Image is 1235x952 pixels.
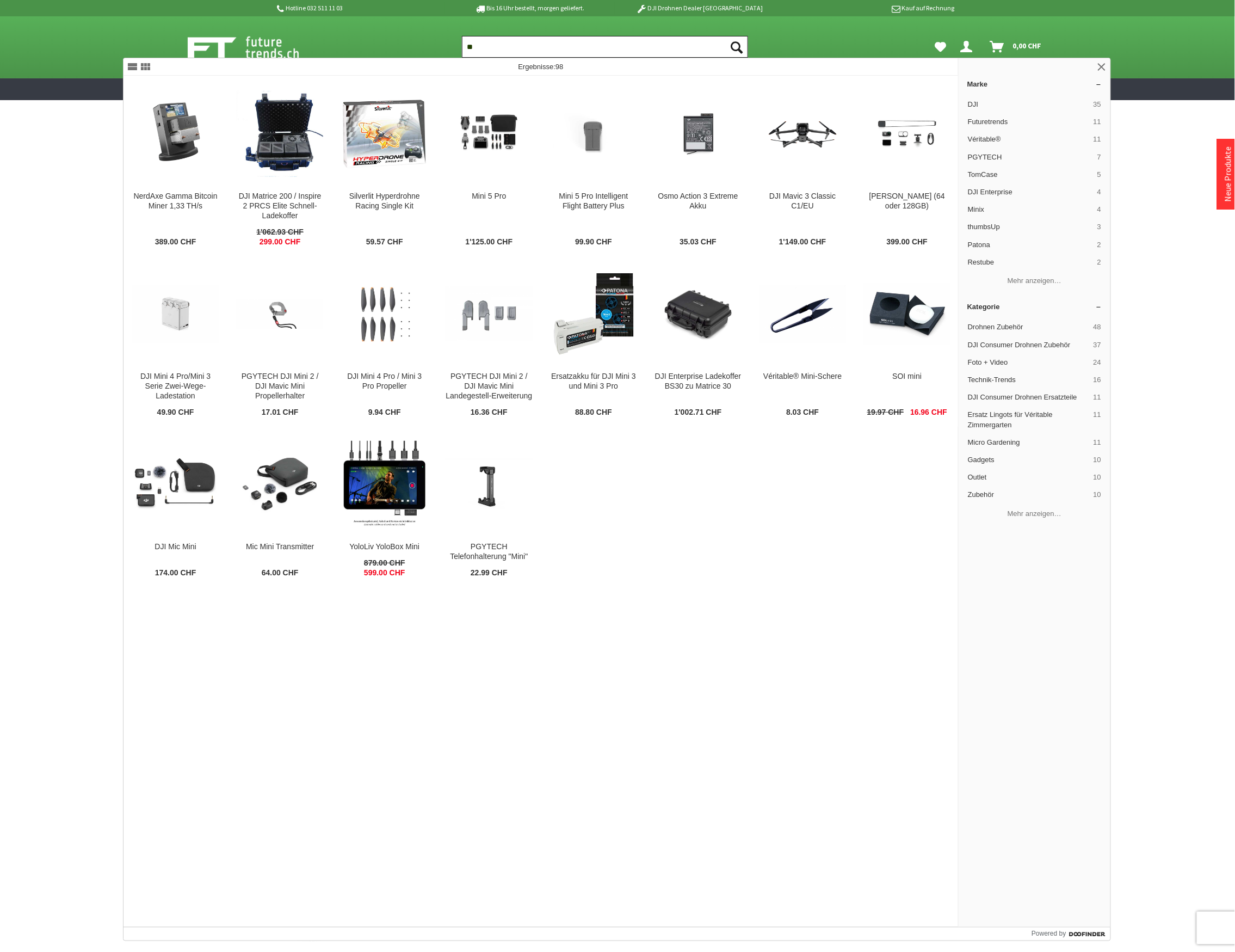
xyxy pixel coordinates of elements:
[1013,37,1042,54] span: 0,00 CHF
[123,76,227,256] a: NerdAxe Gamma Bitcoin Miner 1,33 TH/s NerdAxe Gamma Bitcoin Miner 1,33 TH/s 389.00 CHF
[779,237,826,247] span: 1'149.00 CHF
[155,568,196,578] span: 174.00 CHF
[1094,490,1101,500] span: 10
[237,372,323,401] div: PGYTECH DJI Mini 2 / DJI Mavic Mini Propellerhalter
[759,192,846,211] div: DJI Mavic 3 Classic C1/EU
[551,270,637,358] img: Ersatzakku für DJI Mini 3 und Mini 3 Pro
[132,372,219,401] div: DJI Mini 4 Pro/Mini 3 Serie Zwei-Wege-Ladestation
[968,490,1089,500] span: Zubehör
[759,372,846,382] div: Véritable® Mini-Schere
[968,392,1089,402] span: DJI Consumer Drohnen Ersatzteile
[332,256,436,426] a: DJI Mini 4 Pro / Mini 3 Pro Propeller DJI Mini 4 Pro / Mini 3 Pro Propeller 9.94 CHF
[155,237,196,247] span: 389.00 CHF
[555,63,563,71] span: 98
[1097,170,1101,180] span: 5
[551,192,637,211] div: Mini 5 Pro Intelligent Flight Battery Plus
[123,427,227,587] a: DJI Mic Mini DJI Mic Mini 174.00 CHF
[341,279,428,348] img: DJI Mini 4 Pro / Mini 3 Pro Propeller
[446,105,532,163] img: Mini 5 Pro
[437,76,541,256] a: Mini 5 Pro Mini 5 Pro 1'125.00 CHF
[237,299,323,329] img: PGYTECH DJI Mini 2 / DJI Mavic Mini Propellerhalter
[228,427,332,587] a: Mic Mini Transmitter Mic Mini Transmitter 64.00 CHF
[341,542,428,552] div: YoloLiv YoloBox Mini
[1097,205,1101,214] span: 4
[364,558,405,568] span: 879.00 CHF
[332,76,436,256] a: Silverlit Hyperdrohne Racing Single Kit Silverlit Hyperdrohne Racing Single Kit 59.57 CHF
[368,408,401,417] span: 9.94 CHF
[968,322,1089,332] span: Drohnen Zubehör
[968,205,1093,214] span: Minix
[437,256,541,426] a: PGYTECH DJI Mini 2 / DJI Mavic Mini Landegestell-Erweiterung PGYTECH DJI Mini 2 / DJI Mavic Mini ...
[237,91,323,177] img: DJI Matrice 200 / Inspire 2 PRCS Elite Schnell-Ladekoffer
[1094,100,1101,109] span: 35
[855,256,959,426] a: SOI mini SOI mini 19.97 CHF 16.96 CHF
[959,298,1110,315] a: Kategorie
[864,101,950,166] img: Osmo Nano (64 oder 128GB)
[1094,375,1101,385] span: 16
[963,272,1106,290] button: Mehr anzeigen…
[1222,146,1233,202] a: Neue Produkte
[968,375,1089,385] span: Technik-Trends
[446,372,532,401] div: PGYTECH DJI Mini 2 / DJI Mavic Mini Landegestell-Erweiterung
[680,237,717,247] span: 35.03 CHF
[655,287,742,341] img: DJI Enterprise Ladekoffer BS30 zu Matrice 30
[275,2,444,15] p: Hotline 032 511 11 03
[332,427,436,587] a: YoloLiv YoloBox Mini YoloLiv YoloBox Mini 879.00 CHF 599.00 CHF
[963,505,1106,523] button: Mehr anzeigen…
[157,408,194,417] span: 49.90 CHF
[959,76,1110,93] a: Marke
[968,117,1089,127] span: Futuretrends
[759,285,846,343] img: Véritable® Mini-Schere
[855,76,959,256] a: Osmo Nano (64 oder 128GB) [PERSON_NAME] (64 oder 128GB) 399.00 CHF
[341,441,428,527] img: YoloLiv YoloBox Mini
[123,256,227,426] a: DJI Mini 4 Pro/Mini 3 Serie Zwei-Wege-Ladestation DJI Mini 4 Pro/Mini 3 Serie Zwei-Wege-Ladestati...
[551,105,637,163] img: Mini 5 Pro Intelligent Flight Battery Plus
[968,410,1089,429] span: Ersatz Lingots für Véritable Zimmergarten
[968,455,1089,465] span: Gadgets
[968,438,1089,447] span: Micro Gardening
[471,408,508,417] span: 16.36 CHF
[864,284,950,345] img: SOI mini
[132,285,219,343] img: DJI Mini 4 Pro/Mini 3 Serie Zwei-Wege-Ladestation
[968,472,1089,482] span: Outlet
[725,36,748,58] button: Suchen
[968,152,1093,162] span: PGYTECH
[1097,187,1101,197] span: 4
[471,568,508,578] span: 22.99 CHF
[132,90,219,177] img: NerdAxe Gamma Bitcoin Miner 1,33 TH/s
[237,448,323,521] img: Mic Mini Transmitter
[1097,152,1101,162] span: 7
[655,372,742,391] div: DJI Enterprise Ladekoffer BS30 zu Matrice 30
[646,256,750,426] a: DJI Enterprise Ladekoffer BS30 zu Matrice 30 DJI Enterprise Ladekoffer BS30 zu Matrice 30 1'002.7...
[466,237,513,247] span: 1'125.00 CHF
[615,2,785,15] p: DJI Drohnen Dealer [GEOGRAPHIC_DATA]
[444,2,614,15] p: Bis 16 Uhr bestellt, morgen geliefert.
[1094,340,1101,350] span: 37
[542,76,646,256] a: Mini 5 Pro Intelligent Flight Battery Plus Mini 5 Pro Intelligent Flight Battery Plus 99.90 CHF
[1094,134,1101,144] span: 11
[188,34,323,61] img: Shop Futuretrends - zur Startseite wechseln
[867,408,904,417] span: 19.97 CHF
[968,134,1089,144] span: Véritable®
[1094,472,1101,482] span: 10
[575,408,612,417] span: 88.80 CHF
[446,192,532,201] div: Mini 5 Pro
[968,222,1093,232] span: thumbsUp
[968,170,1093,180] span: TomCase
[575,237,612,247] span: 99.90 CHF
[968,187,1093,197] span: DJI Enterprise
[968,340,1089,350] span: DJI Consumer Drohnen Zubehör
[1094,392,1101,402] span: 11
[655,192,742,211] div: Osmo Action 3 Extreme Akku
[786,408,819,417] span: 8.03 CHF
[864,192,950,211] div: [PERSON_NAME] (64 oder 128GB)
[237,192,323,221] div: DJI Matrice 200 / Inspire 2 PRCS Elite Schnell-Ladekoffer
[887,237,928,247] span: 399.00 CHF
[1097,222,1101,232] span: 3
[260,237,300,247] span: 299.00 CHF
[655,105,742,163] img: Osmo Action 3 Extreme Akku
[968,240,1093,250] span: Patona
[759,109,846,158] img: DJI Mavic 3 Classic C1/EU
[446,542,532,562] div: PGYTECH Telefonhalterung "Mini"
[751,76,855,256] a: DJI Mavic 3 Classic C1/EU DJI Mavic 3 Classic C1/EU 1'149.00 CHF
